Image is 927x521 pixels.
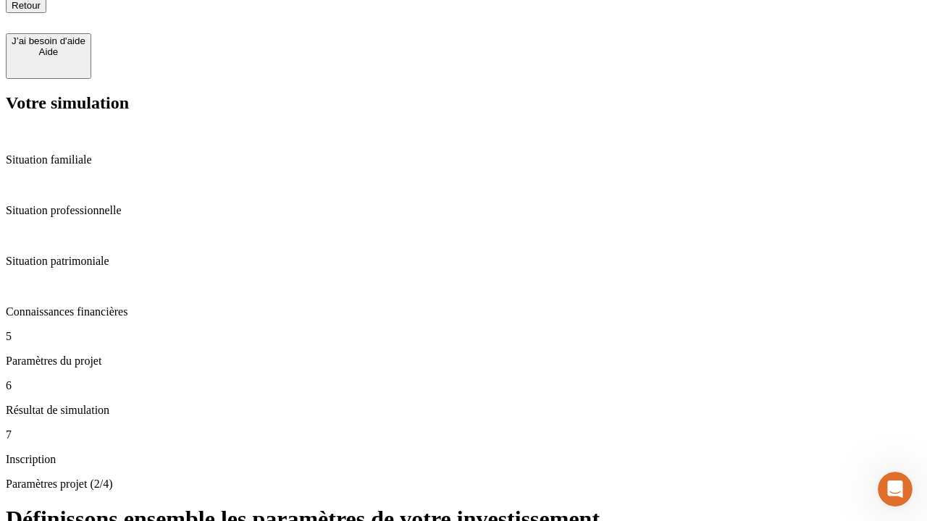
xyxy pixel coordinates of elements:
[6,379,921,392] p: 6
[12,46,85,57] div: Aide
[6,404,921,417] p: Résultat de simulation
[12,35,85,46] div: J’ai besoin d'aide
[6,93,921,113] h2: Votre simulation
[6,33,91,79] button: J’ai besoin d'aideAide
[6,478,921,491] p: Paramètres projet (2/4)
[6,255,921,268] p: Situation patrimoniale
[878,472,913,507] iframe: Intercom live chat
[6,305,921,318] p: Connaissances financières
[6,153,921,166] p: Situation familiale
[6,355,921,368] p: Paramètres du projet
[6,204,921,217] p: Situation professionnelle
[6,453,921,466] p: Inscription
[6,428,921,441] p: 7
[6,330,921,343] p: 5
